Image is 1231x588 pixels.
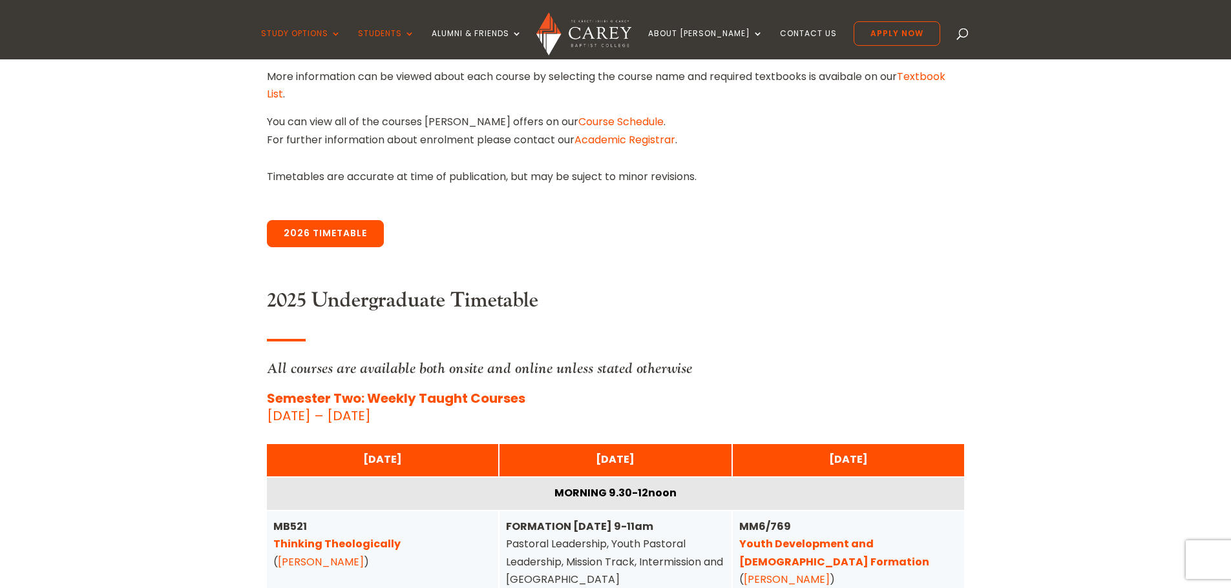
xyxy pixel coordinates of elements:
[432,29,522,59] a: Alumni & Friends
[267,168,965,185] p: Timetables are accurate at time of publication, but may be suject to minor revisions.
[273,519,401,551] strong: MB521
[273,451,492,468] div: [DATE]
[739,451,958,468] div: [DATE]
[273,536,401,551] a: Thinking Theologically
[578,114,664,129] a: Course Schedule
[739,536,929,569] a: Youth Development and [DEMOGRAPHIC_DATA] Formation
[267,113,965,148] p: You can view all of the courses [PERSON_NAME] offers on our . For further information about enrol...
[648,29,763,59] a: About [PERSON_NAME]
[536,12,631,56] img: Carey Baptist College
[273,518,492,571] div: ( )
[744,572,830,587] a: [PERSON_NAME]
[267,68,965,113] p: More information can be viewed about each course by selecting the course name and required textbo...
[278,554,364,569] a: [PERSON_NAME]
[739,518,958,588] div: ( )
[574,132,675,147] a: Academic Registrar
[267,390,965,425] p: [DATE] – [DATE]
[739,519,929,569] strong: MM6/769
[267,359,692,378] em: All courses are available both onsite and online unless stated otherwise
[267,289,965,319] h3: 2025 Undergraduate Timetable
[780,29,837,59] a: Contact Us
[267,389,525,407] strong: Semester Two: Weekly Taught Courses
[506,451,725,468] div: [DATE]
[506,519,653,534] strong: FORMATION [DATE] 9-11am
[554,485,677,500] strong: MORNING 9.30-12noon
[261,29,341,59] a: Study Options
[267,220,384,247] a: 2026 Timetable
[358,29,415,59] a: Students
[854,21,940,46] a: Apply Now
